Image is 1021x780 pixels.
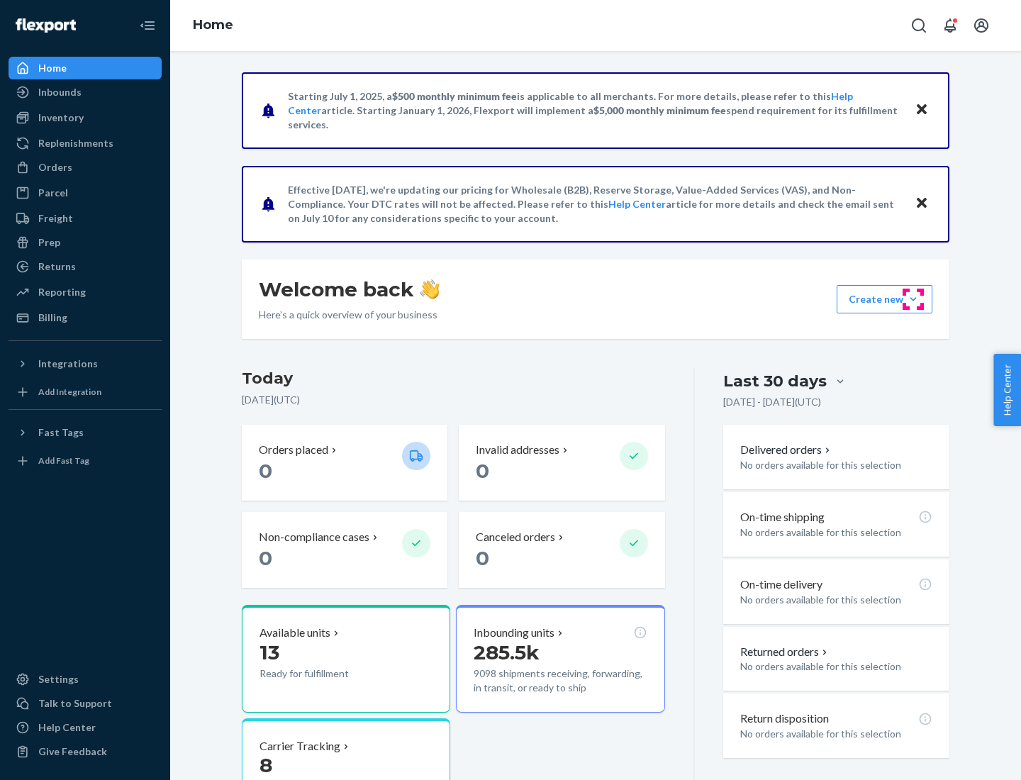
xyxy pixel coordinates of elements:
[723,370,827,392] div: Last 30 days
[740,711,829,727] p: Return disposition
[9,207,162,230] a: Freight
[9,716,162,739] a: Help Center
[474,625,554,641] p: Inbounding units
[260,738,340,754] p: Carrier Tracking
[38,455,89,467] div: Add Fast Tag
[242,367,665,390] h3: Today
[259,546,272,570] span: 0
[38,260,76,274] div: Returns
[740,593,932,607] p: No orders available for this selection
[38,425,84,440] div: Fast Tags
[9,421,162,444] button: Fast Tags
[740,509,825,525] p: On-time shipping
[740,644,830,660] button: Returned orders
[38,285,86,299] div: Reporting
[259,442,328,458] p: Orders placed
[740,576,822,593] p: On-time delivery
[260,640,279,664] span: 13
[476,546,489,570] span: 0
[38,720,96,735] div: Help Center
[9,306,162,329] a: Billing
[608,198,666,210] a: Help Center
[38,696,112,711] div: Talk to Support
[9,692,162,715] a: Talk to Support
[259,459,272,483] span: 0
[993,354,1021,426] button: Help Center
[9,132,162,155] a: Replenishments
[242,512,447,588] button: Non-compliance cases 0
[740,442,833,458] button: Delivered orders
[38,211,73,225] div: Freight
[420,279,440,299] img: hand-wave emoji
[9,255,162,278] a: Returns
[936,11,964,40] button: Open notifications
[456,605,664,713] button: Inbounding units285.5k9098 shipments receiving, forwarding, in transit, or ready to ship
[740,458,932,472] p: No orders available for this selection
[16,18,76,33] img: Flexport logo
[9,352,162,375] button: Integrations
[474,667,647,695] p: 9098 shipments receiving, forwarding, in transit, or ready to ship
[740,525,932,540] p: No orders available for this selection
[38,235,60,250] div: Prep
[38,357,98,371] div: Integrations
[9,106,162,129] a: Inventory
[392,90,517,102] span: $500 monthly minimum fee
[182,5,245,46] ol: breadcrumbs
[288,183,901,225] p: Effective [DATE], we're updating our pricing for Wholesale (B2B), Reserve Storage, Value-Added Se...
[38,85,82,99] div: Inbounds
[38,111,84,125] div: Inventory
[474,640,540,664] span: 285.5k
[38,672,79,686] div: Settings
[593,104,726,116] span: $5,000 monthly minimum fee
[476,442,559,458] p: Invalid addresses
[260,753,272,777] span: 8
[260,625,330,641] p: Available units
[459,512,664,588] button: Canceled orders 0
[9,156,162,179] a: Orders
[9,57,162,79] a: Home
[38,186,68,200] div: Parcel
[913,194,931,214] button: Close
[38,745,107,759] div: Give Feedback
[38,160,72,174] div: Orders
[259,277,440,302] h1: Welcome back
[9,281,162,303] a: Reporting
[38,311,67,325] div: Billing
[38,61,67,75] div: Home
[9,381,162,403] a: Add Integration
[242,393,665,407] p: [DATE] ( UTC )
[242,425,447,501] button: Orders placed 0
[740,727,932,741] p: No orders available for this selection
[38,136,113,150] div: Replenishments
[837,285,932,313] button: Create new
[967,11,995,40] button: Open account menu
[259,308,440,322] p: Here’s a quick overview of your business
[193,17,233,33] a: Home
[260,667,391,681] p: Ready for fulfillment
[740,659,932,674] p: No orders available for this selection
[9,668,162,691] a: Settings
[9,740,162,763] button: Give Feedback
[9,81,162,104] a: Inbounds
[259,529,369,545] p: Non-compliance cases
[9,450,162,472] a: Add Fast Tag
[913,100,931,121] button: Close
[133,11,162,40] button: Close Navigation
[459,425,664,501] button: Invalid addresses 0
[38,386,101,398] div: Add Integration
[242,605,450,713] button: Available units13Ready for fulfillment
[9,231,162,254] a: Prep
[905,11,933,40] button: Open Search Box
[723,395,821,409] p: [DATE] - [DATE] ( UTC )
[288,89,901,132] p: Starting July 1, 2025, a is applicable to all merchants. For more details, please refer to this a...
[476,529,555,545] p: Canceled orders
[9,182,162,204] a: Parcel
[476,459,489,483] span: 0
